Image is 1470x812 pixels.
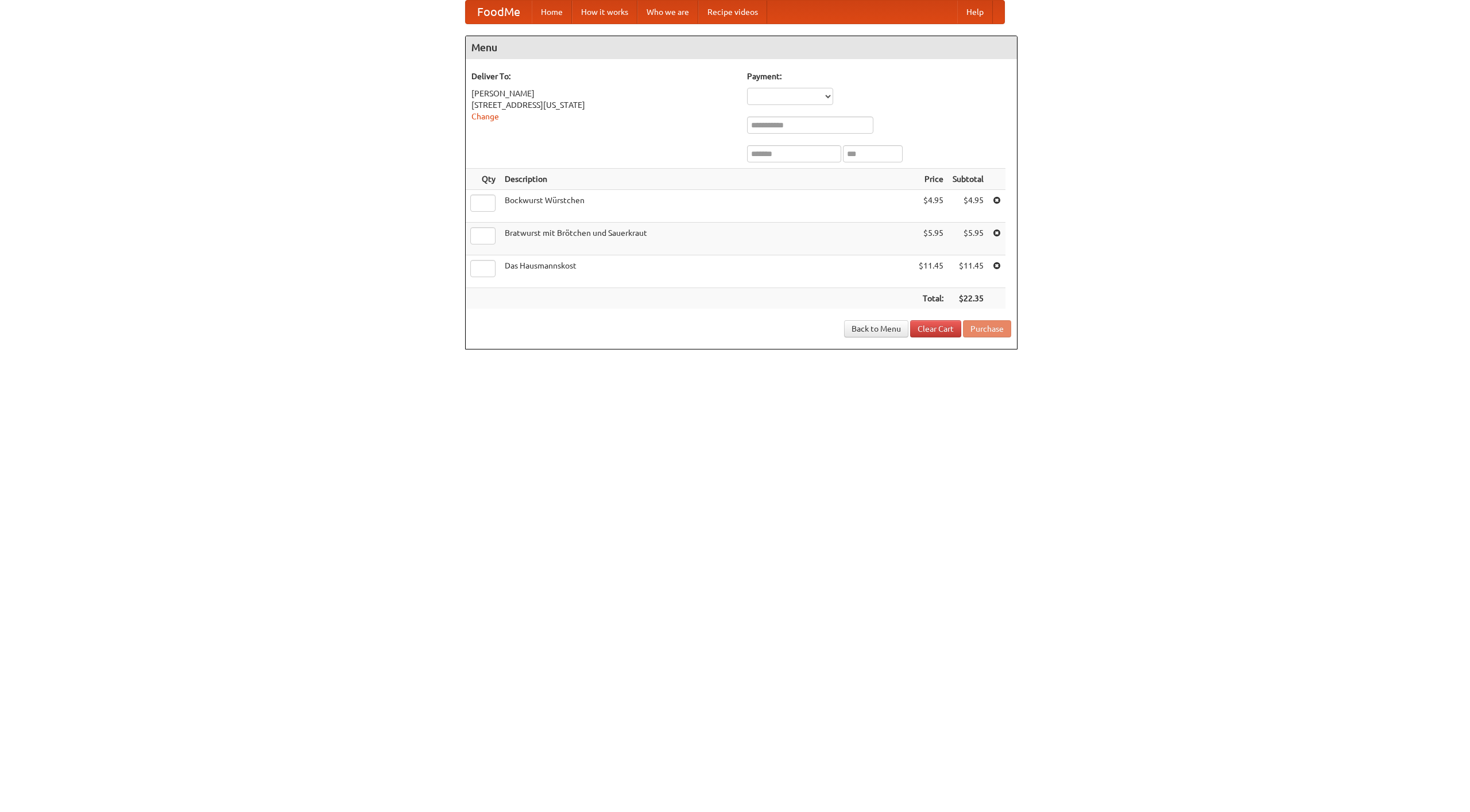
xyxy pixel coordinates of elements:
[963,320,1011,337] button: Purchase
[957,1,993,24] a: Help
[466,169,500,190] th: Qty
[910,320,961,337] a: Clear Cart
[572,1,637,24] a: How it works
[914,255,948,288] td: $11.45
[914,169,948,190] th: Price
[914,223,948,255] td: $5.95
[948,288,988,309] th: $22.35
[471,88,736,99] div: [PERSON_NAME]
[466,1,532,24] a: FoodMe
[500,190,914,223] td: Bockwurst Würstchen
[948,169,988,190] th: Subtotal
[471,71,736,82] h5: Deliver To:
[500,169,914,190] th: Description
[914,190,948,223] td: $4.95
[948,223,988,255] td: $5.95
[471,112,499,121] a: Change
[532,1,572,24] a: Home
[914,288,948,309] th: Total:
[466,36,1017,59] h4: Menu
[500,223,914,255] td: Bratwurst mit Brötchen und Sauerkraut
[471,99,736,111] div: [STREET_ADDRESS][US_STATE]
[844,320,908,337] a: Back to Menu
[698,1,767,24] a: Recipe videos
[948,190,988,223] td: $4.95
[747,71,1011,82] h5: Payment:
[948,255,988,288] td: $11.45
[637,1,698,24] a: Who we are
[500,255,914,288] td: Das Hausmannskost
